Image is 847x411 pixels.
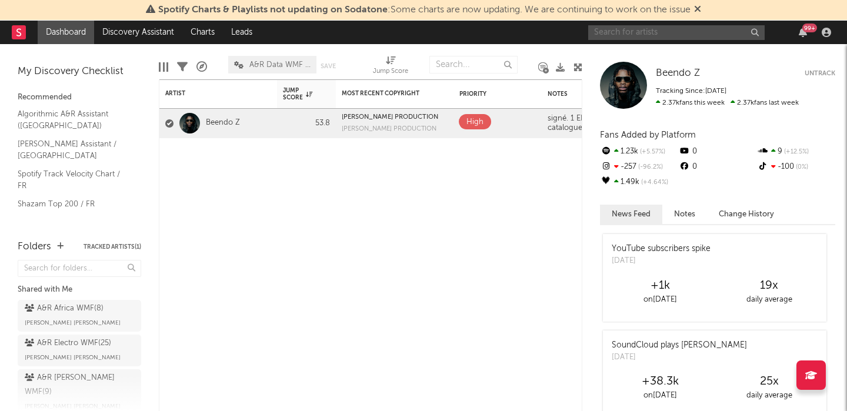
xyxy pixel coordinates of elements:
a: Apple Top 200 / FR [18,216,129,229]
div: Artist [165,90,254,97]
span: Beendo Z [656,68,700,78]
button: Untrack [805,68,835,79]
div: Jump Score [373,50,408,84]
div: on [DATE] [606,293,715,307]
div: My Discovery Checklist [18,65,141,79]
div: A&R [PERSON_NAME] WMF ( 9 ) [25,371,131,399]
div: Most Recent Copyright [342,90,430,97]
span: 0 % [794,164,808,171]
div: 0 [678,144,756,159]
div: Jump Score [373,65,408,79]
div: +1k [606,279,715,293]
div: 99 + [802,24,817,32]
div: -100 [757,159,835,175]
a: [PERSON_NAME] Assistant / [GEOGRAPHIC_DATA] [18,138,129,162]
span: A&R Data WMF View [249,61,311,69]
div: daily average [715,293,823,307]
button: Tracked Artists(1) [84,244,141,250]
button: Save [321,63,336,69]
a: Beendo Z [656,68,700,79]
div: -257 [600,159,678,175]
input: Search for folders... [18,260,141,277]
a: A&R Africa WMF(8)[PERSON_NAME] [PERSON_NAME] [18,300,141,332]
div: A&R Electro WMF ( 25 ) [25,336,111,350]
a: Spotify Track Velocity Chart / FR [18,168,129,192]
div: 0 [678,159,756,175]
div: signé. 1 EP et récupération du back catalogue [542,114,689,132]
div: Folders [18,240,51,254]
div: Jump Score [283,87,312,101]
span: Spotify Charts & Playlists not updating on Sodatone [158,5,388,15]
button: Notes [662,205,707,224]
div: [DATE] [612,352,747,363]
div: 53.8 [283,116,330,131]
div: on [DATE] [606,389,715,403]
button: News Feed [600,205,662,224]
a: Charts [182,21,223,44]
span: +12.5 % [782,149,809,155]
div: Filters [177,50,188,84]
div: label: SLIMAK PRODUCTION [342,126,448,132]
div: 25 x [715,375,823,389]
div: 9 [757,144,835,159]
a: Discovery Assistant [94,21,182,44]
div: 19 x [715,279,823,293]
span: 2.37k fans this week [656,99,725,106]
div: 1.49k [600,175,678,190]
span: +5.57 % [638,149,665,155]
div: YouTube subscribers spike [612,243,711,255]
a: Leads [223,21,261,44]
div: Recommended [18,91,141,105]
div: daily average [715,389,823,403]
div: A&R Pipeline [196,50,207,84]
span: [PERSON_NAME] [PERSON_NAME] [25,316,121,330]
a: Dashboard [38,21,94,44]
a: Beendo Z [206,118,240,128]
button: 99+ [799,28,807,37]
div: Shared with Me [18,283,141,297]
input: Search for artists [588,25,765,40]
div: copyright: SLIMAK PRODUCTION [342,114,448,121]
div: Notes [548,91,665,98]
div: Edit Columns [159,50,168,84]
div: [PERSON_NAME] PRODUCTION [342,126,448,132]
span: Fans Added by Platform [600,131,696,139]
a: A&R Electro WMF(25)[PERSON_NAME] [PERSON_NAME] [18,335,141,366]
div: [DATE] [612,255,711,267]
span: : Some charts are now updating. We are continuing to work on the issue [158,5,691,15]
div: Priority [459,91,506,98]
a: Algorithmic A&R Assistant ([GEOGRAPHIC_DATA]) [18,108,129,132]
span: -96.2 % [636,164,663,171]
span: 2.37k fans last week [656,99,799,106]
div: [PERSON_NAME] PRODUCTION [342,114,448,121]
div: SoundCloud plays [PERSON_NAME] [612,339,747,352]
span: Dismiss [694,5,701,15]
span: Tracking Since: [DATE] [656,88,726,95]
button: Change History [707,205,786,224]
div: +38.3k [606,375,715,389]
span: +4.64 % [639,179,668,186]
div: High [466,115,483,129]
a: Shazam Top 200 / FR [18,198,129,210]
span: [PERSON_NAME] [PERSON_NAME] [25,350,121,365]
input: Search... [429,56,518,73]
div: 1.23k [600,144,678,159]
div: A&R Africa WMF ( 8 ) [25,302,104,316]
